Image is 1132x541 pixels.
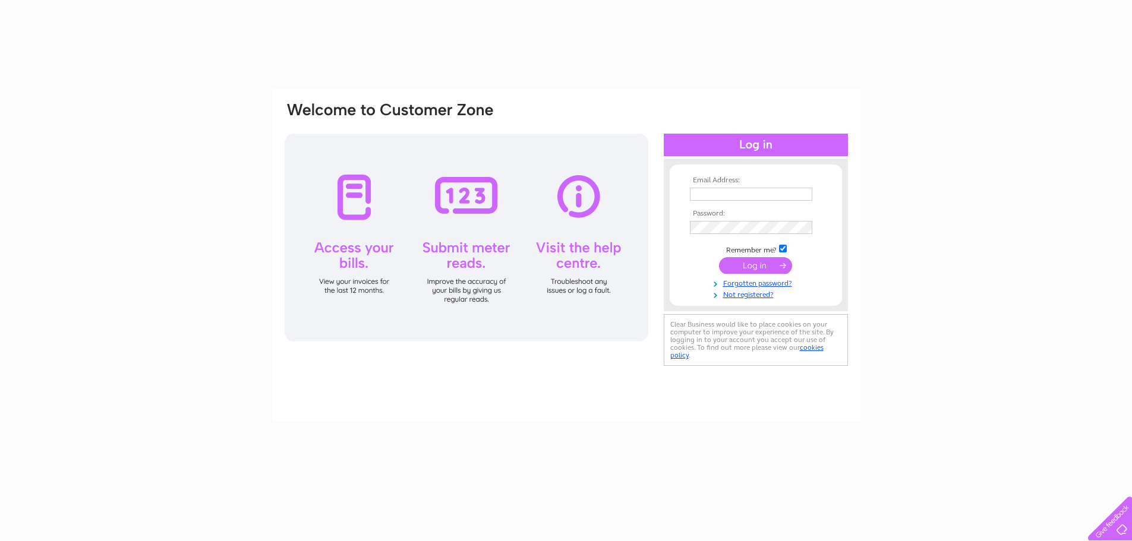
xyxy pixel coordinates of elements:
a: Forgotten password? [690,277,825,288]
th: Password: [687,210,825,218]
a: Not registered? [690,288,825,299]
div: Clear Business would like to place cookies on your computer to improve your experience of the sit... [664,314,848,366]
th: Email Address: [687,176,825,185]
td: Remember me? [687,243,825,255]
input: Submit [719,257,792,274]
a: cookies policy [670,343,824,359]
